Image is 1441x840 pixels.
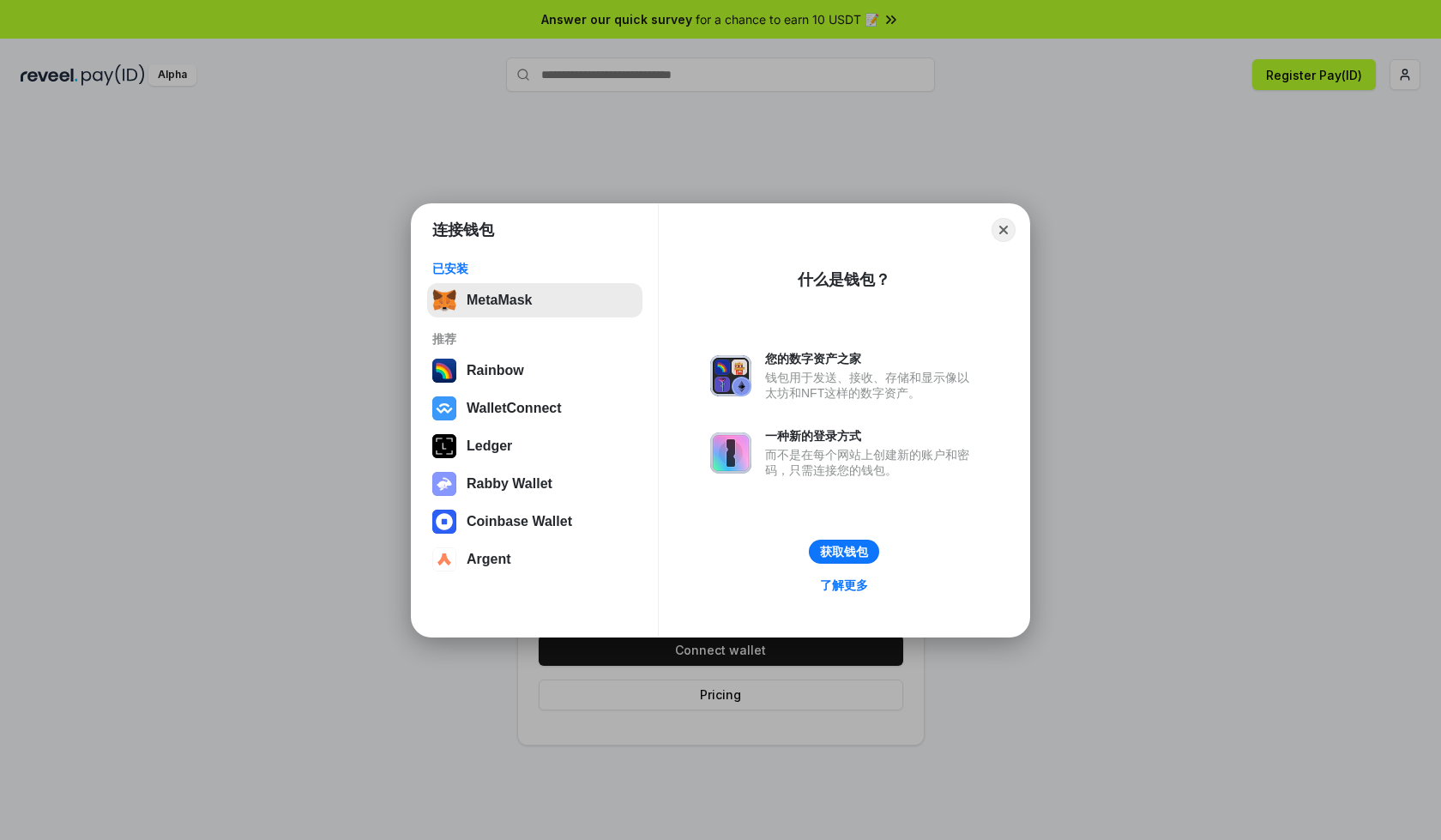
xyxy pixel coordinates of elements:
[467,514,572,529] div: Coinbase Wallet
[710,432,751,474] img: svg+xml,%3Csvg%20xmlns%3D%22http%3A%2F%2Fwww.w3.org%2F2000%2Fsvg%22%20fill%3D%22none%22%20viewBox...
[467,438,512,454] div: Ledger
[427,429,642,463] button: Ledger
[467,552,511,567] div: Argent
[427,505,642,539] button: Coinbase Wallet
[467,363,524,378] div: Rainbow
[432,510,456,534] img: svg+xml,%3Csvg%20width%3D%2228%22%20height%3D%2228%22%20viewBox%3D%220%200%2028%2028%22%20fill%3D...
[798,269,890,290] div: 什么是钱包？
[427,283,642,317] button: MetaMask
[432,220,494,240] h1: 连接钱包
[427,354,642,388] button: Rainbow
[467,401,562,416] div: WalletConnect
[432,331,637,347] div: 推荐
[432,434,456,458] img: svg+xml,%3Csvg%20xmlns%3D%22http%3A%2F%2Fwww.w3.org%2F2000%2Fsvg%22%20width%3D%2228%22%20height%3...
[765,370,978,401] div: 钱包用于发送、接收、存储和显示像以太坊和NFT这样的数字资产。
[467,476,552,492] div: Rabby Wallet
[427,391,642,426] button: WalletConnect
[820,544,868,559] div: 获取钱包
[810,574,878,596] a: 了解更多
[765,447,978,478] div: 而不是在每个网站上创建新的账户和密码，只需连接您的钱包。
[765,351,978,366] div: 您的数字资产之家
[809,540,879,564] button: 获取钱包
[765,428,978,444] div: 一种新的登录方式
[432,472,456,496] img: svg+xml,%3Csvg%20xmlns%3D%22http%3A%2F%2Fwww.w3.org%2F2000%2Fsvg%22%20fill%3D%22none%22%20viewBox...
[432,261,637,276] div: 已安装
[820,577,868,593] div: 了解更多
[432,396,456,420] img: svg+xml,%3Csvg%20width%3D%2228%22%20height%3D%2228%22%20viewBox%3D%220%200%2028%2028%22%20fill%3D...
[432,547,456,571] img: svg+xml,%3Csvg%20width%3D%2228%22%20height%3D%2228%22%20viewBox%3D%220%200%2028%2028%22%20fill%3D...
[427,467,642,501] button: Rabby Wallet
[992,218,1016,242] button: Close
[710,355,751,396] img: svg+xml,%3Csvg%20xmlns%3D%22http%3A%2F%2Fwww.w3.org%2F2000%2Fsvg%22%20fill%3D%22none%22%20viewBox...
[432,288,456,312] img: svg+xml,%3Csvg%20fill%3D%22none%22%20height%3D%2233%22%20viewBox%3D%220%200%2035%2033%22%20width%...
[427,542,642,577] button: Argent
[432,359,456,383] img: svg+xml,%3Csvg%20width%3D%22120%22%20height%3D%22120%22%20viewBox%3D%220%200%20120%20120%22%20fil...
[467,293,532,308] div: MetaMask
